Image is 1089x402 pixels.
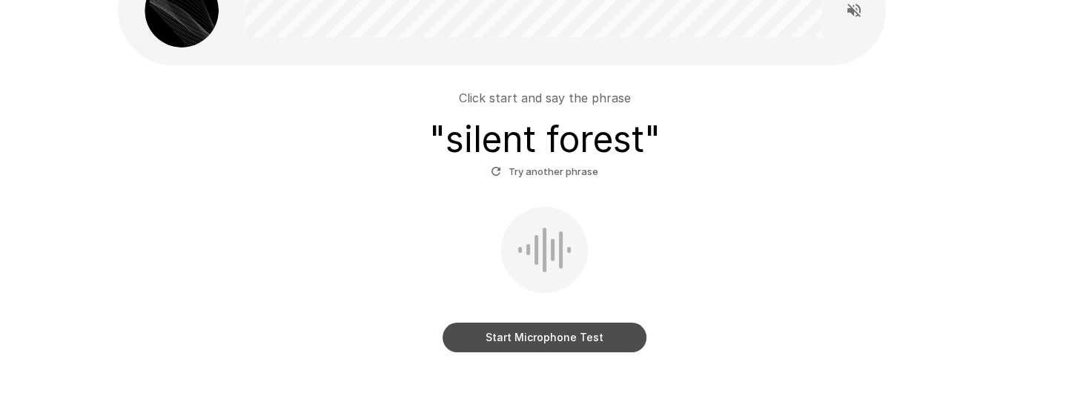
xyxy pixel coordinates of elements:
button: Try another phrase [487,160,602,183]
p: Click start and say the phrase [459,89,631,107]
h3: " silent forest " [429,119,661,160]
button: Start Microphone Test [443,323,646,352]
